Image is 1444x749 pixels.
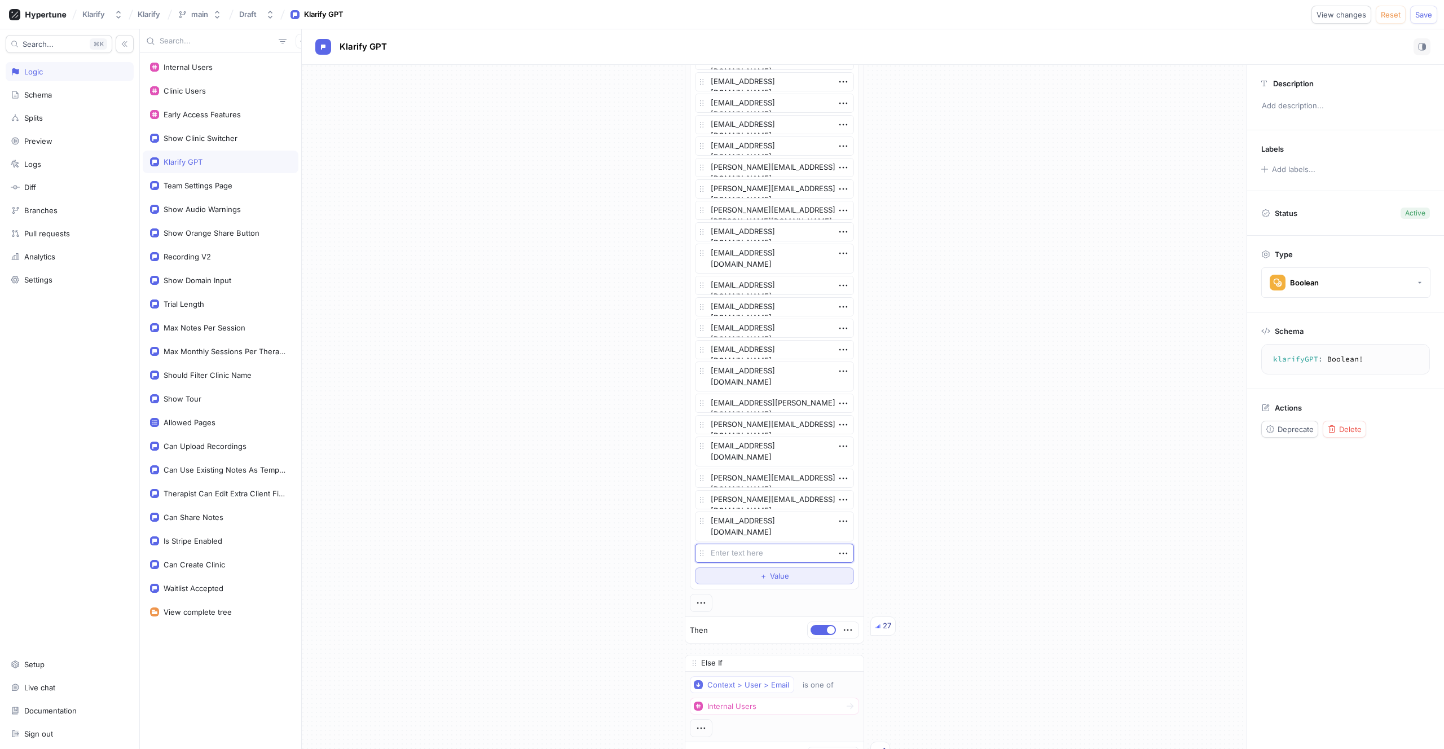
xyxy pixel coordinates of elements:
div: Can Upload Recordings [164,442,246,451]
p: Add description... [1257,96,1434,116]
span: View changes [1317,11,1366,18]
div: Splits [24,113,43,122]
div: Boolean [1290,278,1319,288]
button: Klarify [78,5,127,24]
span: Delete [1339,426,1362,433]
div: Waitlist Accepted [164,584,223,593]
div: Show Clinic Switcher [164,134,237,143]
div: K [90,38,107,50]
div: Branches [24,206,58,215]
div: Live chat [24,683,55,692]
div: View complete tree [164,607,232,616]
div: Max Notes Per Session [164,323,245,332]
span: Search... [23,41,54,47]
div: Logs [24,160,41,169]
div: 27 [883,620,891,632]
textarea: [PERSON_NAME][EMAIL_ADDRESS][DOMAIN_NAME] [695,158,854,177]
div: Diff [24,183,36,192]
button: Boolean [1261,267,1430,298]
p: Else If [701,658,723,669]
textarea: [PERSON_NAME][EMAIL_ADDRESS][DOMAIN_NAME] [695,179,854,199]
div: Documentation [24,706,77,715]
div: Show Orange Share Button [164,228,259,237]
div: Recording V2 [164,252,211,261]
div: Active [1405,208,1425,218]
span: Klarify GPT [340,42,387,51]
button: Draft [235,5,279,24]
textarea: [EMAIL_ADDRESS][DOMAIN_NAME] [695,222,854,241]
textarea: klarifyGPT: Boolean! [1266,349,1425,369]
div: Can Share Notes [164,513,223,522]
div: Internal Users [707,702,756,711]
button: Context > User > Email [690,676,794,693]
div: is one of [803,680,834,690]
div: Context > User > Email [707,680,789,690]
p: Actions [1275,403,1302,412]
button: main [173,5,226,24]
p: Labels [1261,144,1284,153]
p: Type [1275,250,1293,259]
textarea: [PERSON_NAME][EMAIL_ADDRESS][DOMAIN_NAME] [695,490,854,509]
button: Deprecate [1261,421,1318,438]
div: Sign out [24,729,53,738]
textarea: [PERSON_NAME][EMAIL_ADDRESS][DOMAIN_NAME] [695,415,854,434]
button: Internal Users [690,698,859,715]
span: Reset [1381,11,1401,18]
div: Analytics [24,252,55,261]
span: ＋ [760,572,767,579]
div: Add labels... [1272,166,1315,173]
p: Description [1273,79,1314,88]
textarea: [EMAIL_ADDRESS][DOMAIN_NAME] [695,340,854,359]
button: Save [1410,6,1437,24]
div: Show Audio Warnings [164,205,241,214]
div: Clinic Users [164,86,206,95]
div: Allowed Pages [164,418,215,427]
textarea: [EMAIL_ADDRESS][DOMAIN_NAME] [695,437,854,466]
textarea: [EMAIL_ADDRESS][DOMAIN_NAME] [695,512,854,541]
div: Is Stripe Enabled [164,536,222,545]
div: Klarify [82,10,105,19]
div: main [191,10,208,19]
button: Delete [1323,421,1366,438]
textarea: [EMAIL_ADDRESS][DOMAIN_NAME] [695,244,854,274]
textarea: [EMAIL_ADDRESS][PERSON_NAME][DOMAIN_NAME] [695,394,854,413]
textarea: [EMAIL_ADDRESS][DOMAIN_NAME] [695,276,854,295]
p: Status [1275,205,1297,221]
button: ＋Value [695,567,854,584]
div: Team Settings Page [164,181,232,190]
div: Show Tour [164,394,201,403]
textarea: [EMAIL_ADDRESS][DOMAIN_NAME] [695,362,854,391]
div: Trial Length [164,299,204,309]
div: Pull requests [24,229,70,238]
textarea: [PERSON_NAME][EMAIL_ADDRESS][PERSON_NAME][DOMAIN_NAME] [695,201,854,220]
button: View changes [1311,6,1371,24]
span: Klarify [138,10,160,18]
span: Save [1415,11,1432,18]
textarea: [EMAIL_ADDRESS][DOMAIN_NAME] [695,115,854,134]
div: Can Use Existing Notes As Template References [164,465,287,474]
a: Documentation [6,701,134,720]
div: Can Create Clinic [164,560,225,569]
textarea: [EMAIL_ADDRESS][DOMAIN_NAME] [695,136,854,156]
button: is one of [798,676,850,693]
div: Preview [24,136,52,146]
span: Value [770,572,789,579]
div: Therapist Can Edit Extra Client Fields [164,489,287,498]
div: Draft [239,10,257,19]
input: Search... [160,36,274,47]
button: Search...K [6,35,112,53]
div: Early Access Features [164,110,241,119]
textarea: [EMAIL_ADDRESS][DOMAIN_NAME] [695,319,854,338]
div: Should Filter Clinic Name [164,371,252,380]
button: Reset [1376,6,1406,24]
textarea: [EMAIL_ADDRESS][DOMAIN_NAME] [695,297,854,316]
div: Max Monthly Sessions Per Therapist [164,347,287,356]
textarea: [EMAIL_ADDRESS][DOMAIN_NAME] [695,94,854,113]
button: Add labels... [1257,162,1318,177]
div: Setup [24,660,45,669]
textarea: [PERSON_NAME][EMAIL_ADDRESS][DOMAIN_NAME] [695,469,854,488]
span: Deprecate [1278,426,1314,433]
p: Schema [1275,327,1304,336]
div: Schema [24,90,52,99]
textarea: [EMAIL_ADDRESS][DOMAIN_NAME] [695,72,854,91]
